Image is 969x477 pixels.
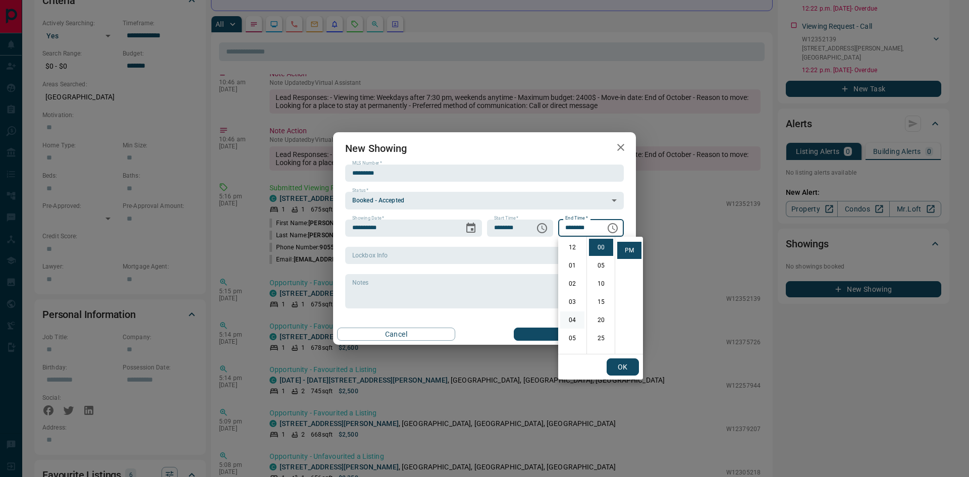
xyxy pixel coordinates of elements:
ul: Select hours [558,237,586,354]
li: 10 minutes [589,275,613,292]
button: Choose date, selected date is Sep 14, 2025 [461,218,481,238]
li: 5 hours [560,330,584,347]
h2: New Showing [333,132,419,165]
button: Choose time, selected time is 4:00 PM [532,218,552,238]
li: 4 hours [560,311,584,329]
label: End Time [565,215,587,222]
ul: Select meridiem [615,237,643,354]
li: 1 hours [560,257,584,274]
li: 25 minutes [589,330,613,347]
li: 5 minutes [589,257,613,274]
label: Start Time [494,215,518,222]
ul: Select minutes [586,237,615,354]
label: Status [352,187,368,194]
label: MLS Number [352,160,382,167]
li: PM [617,242,641,259]
li: 12 hours [560,239,584,256]
div: Booked - Accepted [345,192,624,209]
li: 6 hours [560,348,584,365]
button: Choose time, selected time is 7:00 PM [603,218,623,238]
button: Cancel [337,328,455,341]
li: 2 hours [560,275,584,292]
li: 20 minutes [589,311,613,329]
li: 3 hours [560,293,584,310]
li: 15 minutes [589,293,613,310]
li: 30 minutes [589,348,613,365]
button: Create [514,328,632,341]
label: Showing Date [352,215,384,222]
button: OK [607,358,639,376]
li: 0 minutes [589,239,613,256]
